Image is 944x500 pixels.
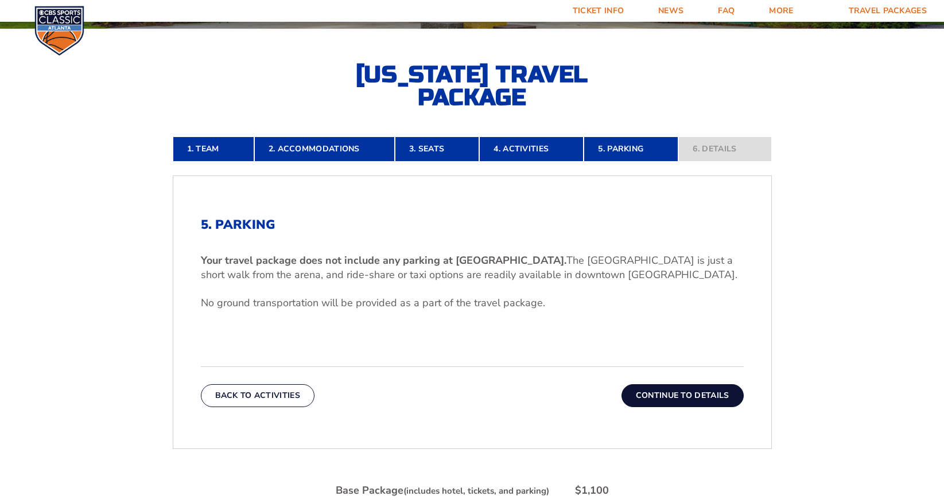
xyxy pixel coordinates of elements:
a: 2. Accommodations [254,136,395,162]
button: Continue To Details [621,384,744,407]
div: $1,100 [575,483,609,498]
div: Base Package [336,483,549,498]
h2: 5. Parking [201,217,744,232]
button: Back To Activities [201,384,314,407]
h2: [US_STATE] Travel Package [346,63,599,109]
a: 3. Seats [395,136,479,162]
small: (includes hotel, tickets, and parking) [403,485,549,497]
p: No ground transportation will be provided as a part of the travel package. [201,296,744,310]
b: Your travel package does not include any parking at [GEOGRAPHIC_DATA]. [201,253,566,267]
a: 1. Team [173,136,254,162]
img: CBS Sports Classic [34,6,84,56]
p: The [GEOGRAPHIC_DATA] is just a short walk from the arena, and ride-share or taxi options are rea... [201,253,744,282]
a: 4. Activities [479,136,584,162]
